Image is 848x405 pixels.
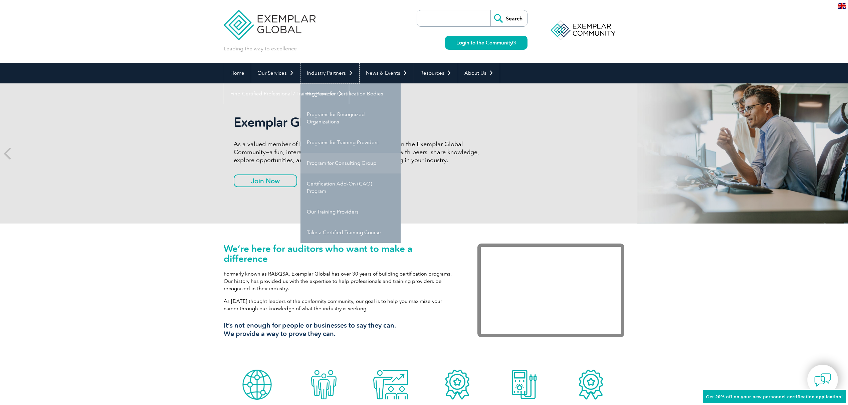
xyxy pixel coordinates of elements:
img: open_square.png [512,41,516,44]
a: Take a Certified Training Course [300,222,401,243]
a: Programs for Recognized Organizations [300,104,401,132]
a: Join Now [234,174,297,187]
a: Programs for Certification Bodies [300,83,401,104]
a: Programs for Training Providers [300,132,401,153]
a: Our Services [251,63,300,83]
a: Home [224,63,251,83]
h2: Exemplar Global Community [234,115,484,130]
a: About Us [458,63,500,83]
a: News & Events [360,63,414,83]
img: contact-chat.png [814,372,831,388]
a: Login to the Community [445,36,527,50]
a: Our Training Providers [300,201,401,222]
p: Formerly known as RABQSA, Exemplar Global has over 30 years of building certification programs. O... [224,270,457,292]
p: Leading the way to excellence [224,45,297,52]
iframe: Exemplar Global: Working together to make a difference [477,244,624,337]
span: Get 20% off on your new personnel certification application! [706,394,843,399]
a: Certification Add-On (CAO) Program [300,173,401,201]
h3: It’s not enough for people or businesses to say they can. We provide a way to prove they can. [224,321,457,338]
img: en [838,3,846,9]
h1: We’re here for auditors who want to make a difference [224,244,457,264]
p: As [DATE] thought leaders of the conformity community, our goal is to help you maximize your care... [224,298,457,312]
a: Program for Consulting Group [300,153,401,173]
p: As a valued member of Exemplar Global, we invite you to join the Exemplar Global Community—a fun,... [234,140,484,164]
a: Find Certified Professional / Training Provider [224,83,349,104]
a: Resources [414,63,458,83]
a: Industry Partners [300,63,359,83]
input: Search [490,10,527,26]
